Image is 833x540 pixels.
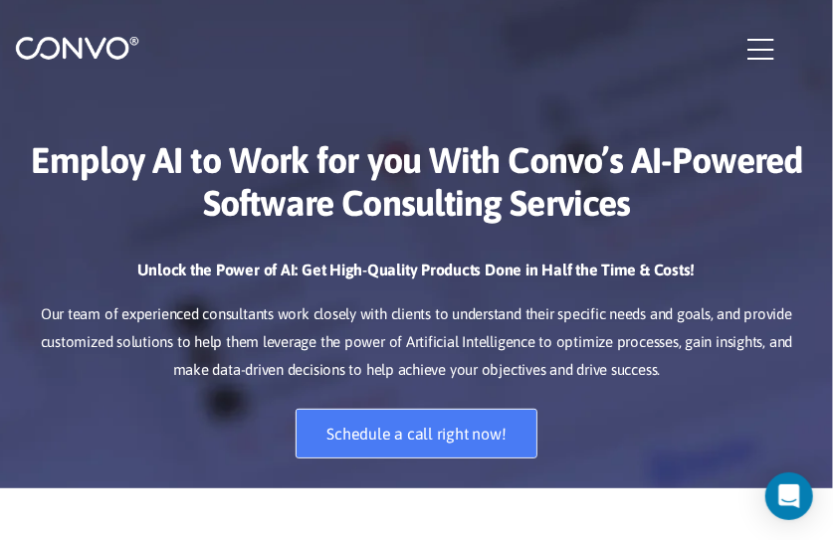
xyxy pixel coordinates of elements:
p: Our team of experienced consultants work closely with clients to understand their specific needs ... [30,300,803,384]
div: Open Intercom Messenger [765,472,813,520]
img: logo_1.png [15,35,139,61]
a: Schedule a call right now! [296,409,536,458]
h3: Unlock the Power of AI: Get High-Quality Products Done in Half the Time & Costs! [30,260,803,295]
h1: Employ AI to Work for you With Convo’s AI-Powered Software Consulting Services [30,109,803,240]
